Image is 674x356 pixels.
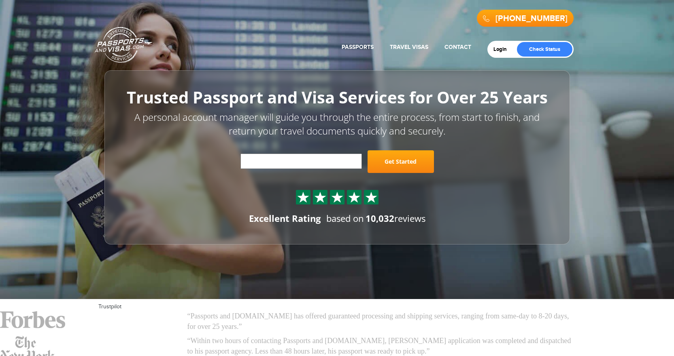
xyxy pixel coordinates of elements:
[331,191,343,203] img: Sprite St
[366,212,394,224] strong: 10,032
[187,311,576,332] p: “Passports and [DOMAIN_NAME] has offered guaranteed processing and shipping services, ranging fro...
[342,44,374,51] a: Passports
[390,44,428,51] a: Travel Visas
[123,88,552,106] h1: Trusted Passport and Visa Services for Over 25 Years
[297,191,309,203] img: Sprite St
[95,27,152,63] a: Passports & [DOMAIN_NAME]
[517,42,572,57] a: Check Status
[123,110,552,138] p: A personal account manager will guide you through the entire process, from start to finish, and r...
[495,14,568,23] a: [PHONE_NUMBER]
[365,191,377,203] img: Sprite St
[98,303,121,310] a: Trustpilot
[314,191,326,203] img: Sprite St
[249,212,321,225] div: Excellent Rating
[366,212,425,224] span: reviews
[368,150,434,173] a: Get Started
[444,44,471,51] a: Contact
[326,212,364,224] span: based on
[348,191,360,203] img: Sprite St
[493,46,512,53] a: Login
